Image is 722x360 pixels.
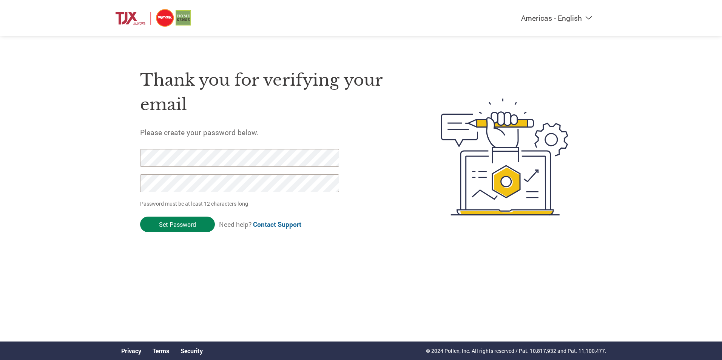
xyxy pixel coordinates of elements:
[140,128,405,137] h5: Please create your password below.
[140,217,215,232] input: Set Password
[180,347,203,355] a: Security
[219,220,301,229] span: Need help?
[426,347,606,355] p: © 2024 Pollen, Inc. All rights reserved / Pat. 10,817,932 and Pat. 11,100,477.
[140,68,405,117] h1: Thank you for verifying your email
[153,347,169,355] a: Terms
[427,57,582,257] img: create-password
[253,220,301,229] a: Contact Support
[116,8,191,28] img: TJX Europe
[121,347,141,355] a: Privacy
[140,200,342,208] p: Password must be at least 12 characters long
